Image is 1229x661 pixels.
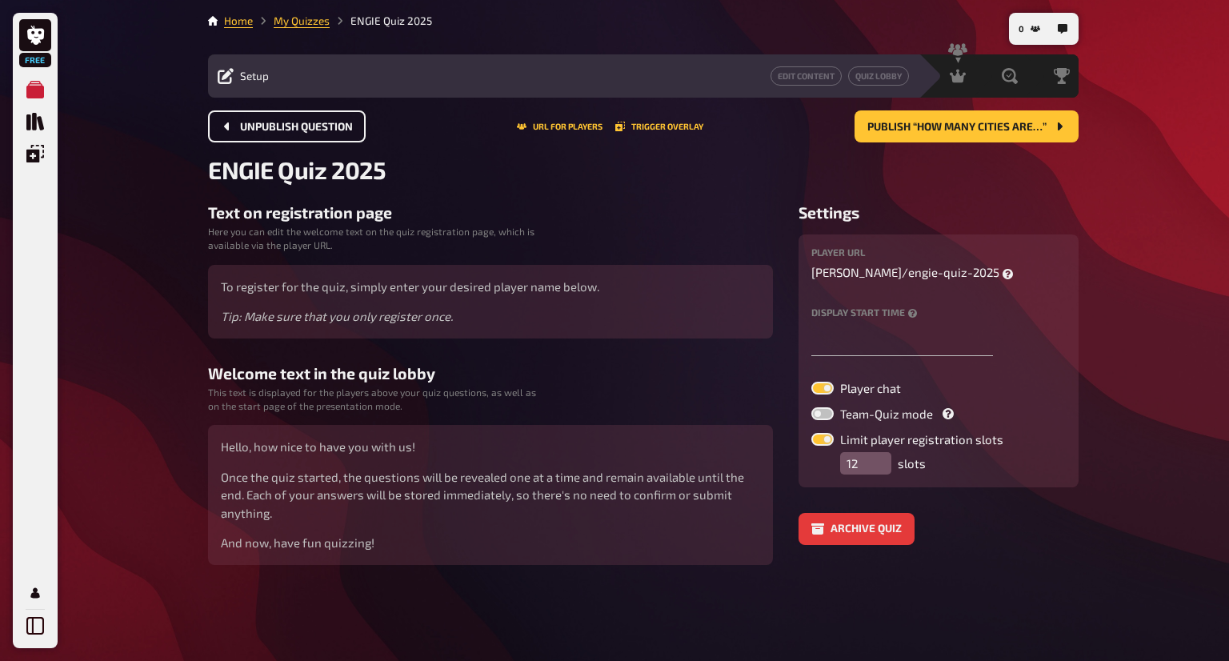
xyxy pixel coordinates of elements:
button: Edit Content [771,66,842,86]
li: ENGIE Quiz 2025 [330,13,432,29]
small: Here you can edit the welcome text on the quiz registration page, which is available via the play... [208,225,547,252]
button: URL for players [517,122,602,131]
span: Publish “How many cities are…” [867,122,1047,133]
li: Home [224,13,253,29]
span: Free [21,55,50,65]
p: And now, have fun quizzing! [221,534,760,552]
label: Team-Quiz mode [811,407,1066,420]
div: slots [840,452,926,475]
a: Profile [19,577,51,609]
li: My Quizzes [253,13,330,29]
span: engie-quiz-2025 [908,265,999,279]
h3: Settings [799,203,1079,222]
label: Player chat [811,382,1066,395]
a: My Quizzes [274,14,330,27]
h3: Text on registration page [208,203,773,222]
button: Unpublish question [208,110,366,142]
a: Quiz Library [19,106,51,138]
p: Once the quiz started, the questions will be revealed one at a time and remain available until th... [221,468,760,523]
i: Tip: Make sure that you only register once. [221,309,453,323]
button: Publish “How many cities are…” [855,110,1079,142]
span: Unpublish question [240,122,353,133]
span: ENGIE Quiz 2025 [208,155,386,184]
a: Overlays [19,138,51,170]
p: To register for the quiz, simply enter your desired player name below. [221,278,760,296]
button: Quiz Lobby [848,66,909,86]
small: This text is displayed for the players above your quiz questions, as well as on the start page of... [208,386,547,413]
p: [PERSON_NAME] / [811,263,1066,282]
label: Limit player registration slots [811,433,1066,446]
button: 0 [1012,16,1047,42]
button: Archive quiz [799,513,915,545]
h3: Welcome text in the quiz lobby [208,364,773,383]
span: 0 [1019,25,1024,34]
button: Trigger Overlay [615,122,703,131]
a: Home [224,14,253,27]
span: Setup [240,70,269,82]
label: player URL [811,247,1066,257]
a: My Quizzes [19,74,51,106]
p: Hello, how nice to have you with us! [221,438,760,456]
label: Display start time [811,307,1066,318]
